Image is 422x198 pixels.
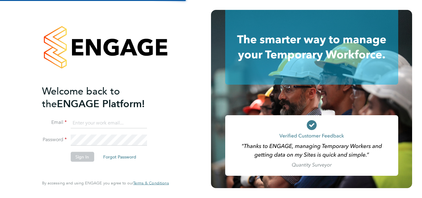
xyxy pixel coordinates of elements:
[133,180,169,186] span: Terms & Conditions
[98,152,141,162] button: Forgot Password
[42,137,67,143] label: Password
[70,152,94,162] button: Sign In
[42,85,120,110] span: Welcome back to the
[42,180,169,186] span: By accessing and using ENGAGE you agree to our
[42,85,162,110] h2: ENGAGE Platform!
[42,119,67,126] label: Email
[70,117,147,128] input: Enter your work email...
[133,181,169,186] a: Terms & Conditions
